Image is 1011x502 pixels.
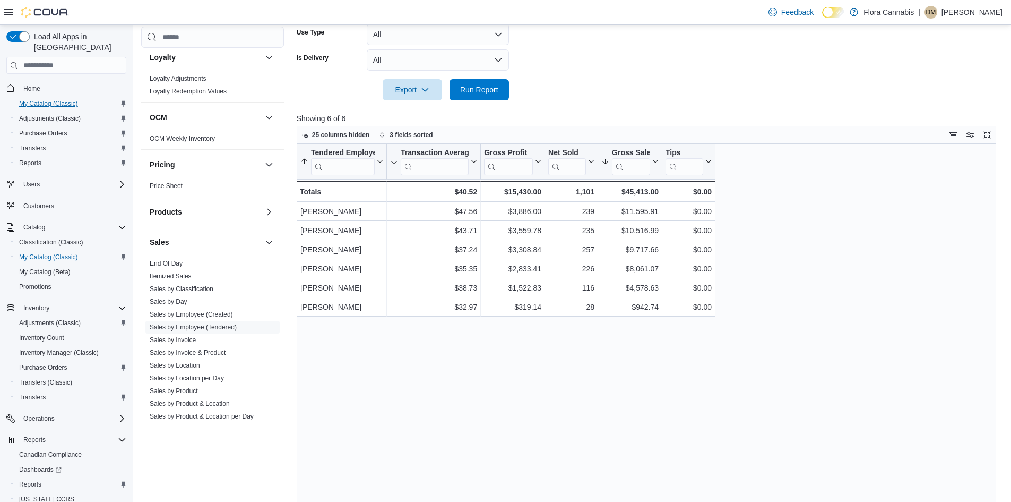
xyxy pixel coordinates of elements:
div: [PERSON_NAME] [300,224,383,237]
button: Enter fullscreen [981,129,993,141]
span: Sales by Location [150,361,200,370]
button: Pricing [263,158,275,171]
span: DM [926,6,936,19]
span: My Catalog (Classic) [19,99,78,108]
div: Transaction Average [401,148,469,175]
div: $4,578.63 [601,282,659,294]
span: Loyalty Redemption Values [150,87,227,96]
span: Sales by Location per Day [150,374,224,382]
span: Transfers (Classic) [19,378,72,387]
div: $15,430.00 [484,185,541,198]
a: OCM Weekly Inventory [150,135,215,142]
a: My Catalog (Beta) [15,266,75,278]
span: 3 fields sorted [390,131,433,139]
span: Sales by Employee (Created) [150,310,233,319]
a: Feedback [764,2,818,23]
button: 3 fields sorted [375,129,437,141]
span: Reports [15,478,126,491]
a: Price Sheet [150,182,183,190]
button: Gross Sales [601,148,659,175]
span: Adjustments (Classic) [19,114,81,123]
div: $45,413.00 [601,185,659,198]
div: $37.24 [390,243,477,256]
a: Sales by Invoice [150,336,196,344]
button: My Catalog (Beta) [11,265,131,279]
span: 25 columns hidden [312,131,370,139]
button: Loyalty [263,51,275,64]
button: Tendered Employee [300,148,383,175]
span: Reports [19,159,41,167]
div: Totals [300,185,383,198]
div: $0.00 [666,301,712,313]
a: Loyalty Adjustments [150,75,206,82]
button: Users [19,178,44,191]
button: Sales [150,237,261,248]
span: Inventory Count [19,334,64,342]
a: Sales by Day [150,298,187,305]
a: Purchase Orders [15,361,72,374]
a: Transfers [15,391,50,404]
a: Sales by Product & Location per Day [150,413,254,420]
div: $0.00 [666,185,712,198]
h3: Loyalty [150,52,176,63]
a: Itemized Sales [150,273,192,280]
button: Inventory [2,301,131,316]
div: Delaney Matthews [924,6,937,19]
div: [PERSON_NAME] [300,282,383,294]
div: $40.52 [390,185,477,198]
span: Catalog [23,223,45,232]
span: Classification (Classic) [19,238,83,246]
button: All [367,24,509,45]
button: 25 columns hidden [297,129,374,141]
div: 239 [548,205,594,218]
a: Dashboards [15,463,66,476]
div: [PERSON_NAME] [300,205,383,218]
div: 235 [548,224,594,237]
div: [PERSON_NAME] [300,243,383,256]
h3: Products [150,207,182,217]
button: Gross Profit [484,148,541,175]
div: $319.14 [484,301,541,313]
a: Home [19,82,45,95]
span: Customers [23,202,54,210]
div: Net Sold [548,148,586,158]
span: Dashboards [15,463,126,476]
button: Reports [11,477,131,492]
span: Export [389,79,436,100]
button: Inventory Manager (Classic) [11,345,131,360]
span: Operations [19,412,126,425]
span: Operations [23,414,55,423]
div: [PERSON_NAME] [300,301,383,313]
button: Pricing [150,159,261,170]
a: Inventory Count [15,331,68,344]
button: Products [150,207,261,217]
button: Loyalty [150,52,261,63]
label: Is Delivery [297,54,329,62]
span: Classification (Classic) [15,236,126,249]
div: $3,308.84 [484,243,541,256]
a: Dashboards [11,462,131,477]
span: Feedback [781,7,814,18]
div: $3,559.78 [484,224,541,237]
div: Gross Profit [484,148,533,158]
button: OCM [263,111,275,124]
div: Loyalty [141,72,284,102]
span: Load All Apps in [GEOGRAPHIC_DATA] [30,31,126,53]
a: My Catalog (Classic) [15,251,82,263]
button: Inventory Count [11,330,131,345]
span: Purchase Orders [15,127,126,140]
a: Inventory Manager (Classic) [15,346,103,359]
span: Sales by Invoice & Product [150,348,226,357]
button: Catalog [2,220,131,235]
button: Display options [964,129,977,141]
a: Sales by Product [150,387,198,395]
div: $2,833.41 [484,262,541,275]
h3: OCM [150,112,167,123]
span: Sales by Employee (Tendered) [150,323,237,331]
button: Inventory [19,302,54,314]
span: Run Report [460,84,498,95]
button: Operations [2,411,131,426]
span: Home [23,84,40,93]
